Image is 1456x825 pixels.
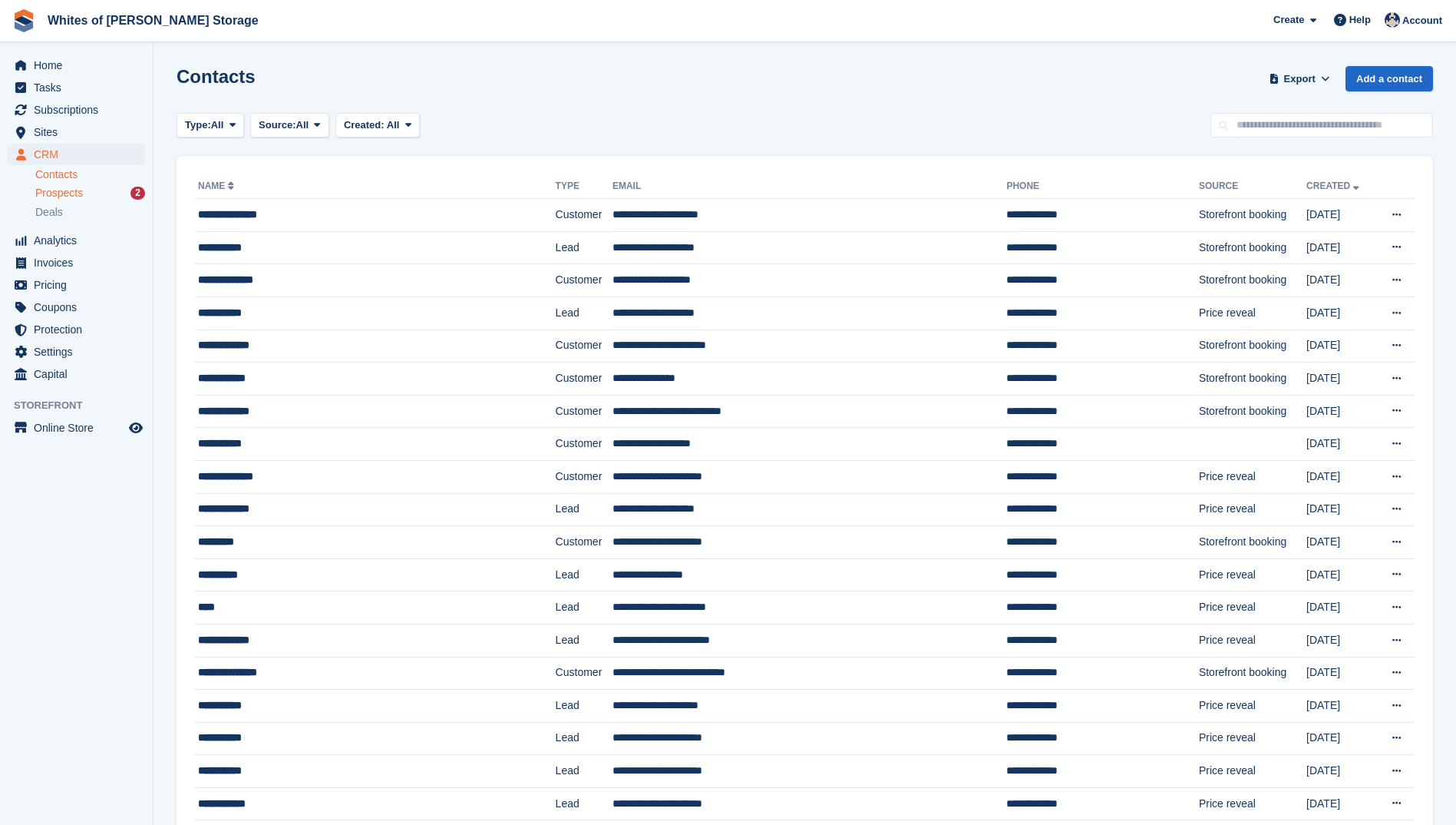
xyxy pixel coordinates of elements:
span: Export [1284,71,1316,87]
td: Price reveal [1199,558,1306,591]
a: menu [8,297,145,318]
span: Pricing [34,274,126,296]
td: [DATE] [1306,722,1375,755]
td: [DATE] [1306,558,1375,591]
a: menu [8,252,145,273]
span: Coupons [34,297,126,318]
td: Storefront booking [1199,231,1306,264]
button: Export [1266,66,1333,91]
span: Deals [35,205,63,220]
h1: Contacts [177,66,256,87]
td: [DATE] [1306,624,1375,657]
td: [DATE] [1306,657,1375,690]
td: [DATE] [1306,755,1375,788]
td: Customer [556,395,612,428]
td: Lead [556,755,612,788]
td: [DATE] [1306,787,1375,820]
span: Online Store [34,417,126,439]
a: menu [8,77,145,98]
th: Email [612,174,1006,199]
td: Lead [556,558,612,591]
a: Deals [35,204,145,220]
td: Storefront booking [1199,526,1306,559]
a: Prospects 2 [35,185,145,201]
span: CRM [34,144,126,165]
td: [DATE] [1306,526,1375,559]
a: menu [8,144,145,165]
span: Storefront [14,398,153,413]
img: stora-icon-8386f47178a22dfd0bd8f6a31ec36ba5ce8667c1dd55bd0f319d3a0aa187defe.svg [12,9,35,32]
td: Lead [556,624,612,657]
td: Customer [556,199,612,232]
td: Lead [556,722,612,755]
a: menu [8,319,145,340]
span: Subscriptions [34,99,126,121]
a: menu [8,99,145,121]
td: [DATE] [1306,231,1375,264]
td: [DATE] [1306,493,1375,526]
td: [DATE] [1306,395,1375,428]
td: [DATE] [1306,297,1375,330]
a: Created [1306,181,1362,191]
a: menu [8,363,145,385]
a: menu [8,341,145,363]
span: Create [1273,12,1304,28]
span: Created: [344,119,385,131]
td: Lead [556,231,612,264]
span: Analytics [34,230,126,251]
div: 2 [130,187,145,200]
button: Type: All [177,113,244,138]
span: Capital [34,363,126,385]
span: Prospects [35,186,83,200]
img: Wendy [1385,12,1400,28]
td: Customer [556,526,612,559]
a: menu [8,55,145,76]
th: Type [556,174,612,199]
td: Storefront booking [1199,657,1306,690]
th: Phone [1006,174,1198,199]
td: Customer [556,264,612,297]
td: Price reveal [1199,755,1306,788]
a: Preview store [127,419,145,437]
td: Customer [556,330,612,363]
a: menu [8,230,145,251]
td: [DATE] [1306,460,1375,493]
td: Customer [556,657,612,690]
a: Add a contact [1345,66,1433,91]
span: Account [1402,13,1442,28]
a: Contacts [35,167,145,182]
td: Price reveal [1199,460,1306,493]
td: [DATE] [1306,199,1375,232]
a: Name [198,181,237,191]
td: Price reveal [1199,690,1306,723]
td: Lead [556,690,612,723]
span: All [387,119,400,131]
span: All [296,118,309,133]
td: Lead [556,591,612,625]
span: All [211,118,224,133]
td: Customer [556,363,612,396]
td: [DATE] [1306,264,1375,297]
span: Help [1349,12,1371,28]
a: menu [8,274,145,296]
td: Customer [556,428,612,461]
td: Storefront booking [1199,395,1306,428]
span: Protection [34,319,126,340]
span: Source: [259,118,295,133]
td: Lead [556,787,612,820]
td: [DATE] [1306,591,1375,625]
td: [DATE] [1306,363,1375,396]
td: Price reveal [1199,722,1306,755]
button: Created: All [335,113,420,138]
td: Storefront booking [1199,199,1306,232]
td: Price reveal [1199,787,1306,820]
td: [DATE] [1306,690,1375,723]
th: Source [1199,174,1306,199]
a: Whites of [PERSON_NAME] Storage [41,8,265,33]
span: Sites [34,121,126,143]
td: Lead [556,297,612,330]
button: Source: All [250,113,329,138]
td: Price reveal [1199,591,1306,625]
td: Lead [556,493,612,526]
td: Storefront booking [1199,363,1306,396]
